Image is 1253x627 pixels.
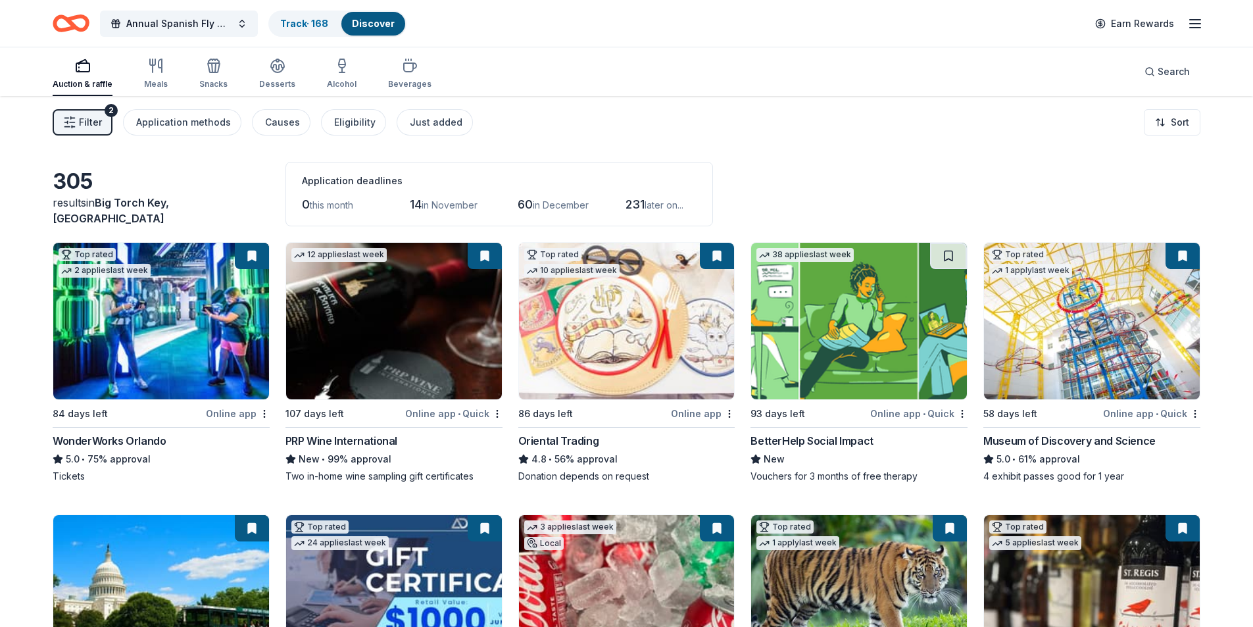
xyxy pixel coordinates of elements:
[750,242,968,483] a: Image for BetterHelp Social Impact38 applieslast week93 days leftOnline app•QuickBetterHelp Socia...
[199,79,228,89] div: Snacks
[302,197,310,211] span: 0
[259,53,295,96] button: Desserts
[265,114,300,130] div: Causes
[870,405,968,422] div: Online app Quick
[327,53,356,96] button: Alcohol
[671,405,735,422] div: Online app
[1171,114,1189,130] span: Sort
[252,109,310,136] button: Causes
[410,197,422,211] span: 14
[53,242,270,483] a: Image for WonderWorks OrlandoTop rated2 applieslast week84 days leftOnline appWonderWorks Orlando...
[422,199,478,211] span: in November
[53,433,166,449] div: WonderWorks Orlando
[53,196,169,225] span: in
[756,520,814,534] div: Top rated
[66,451,80,467] span: 5.0
[1144,109,1200,136] button: Sort
[144,53,168,96] button: Meals
[519,243,735,399] img: Image for Oriental Trading
[388,53,431,96] button: Beverages
[1103,405,1200,422] div: Online app Quick
[518,433,599,449] div: Oriental Trading
[310,199,353,211] span: this month
[923,409,925,419] span: •
[756,248,854,262] div: 38 applies last week
[983,470,1200,483] div: 4 exhibit passes good for 1 year
[405,405,503,422] div: Online app Quick
[750,433,873,449] div: BetterHelp Social Impact
[136,114,231,130] div: Application methods
[989,264,1072,278] div: 1 apply last week
[327,79,356,89] div: Alcohol
[206,405,270,422] div: Online app
[989,536,1081,550] div: 5 applies last week
[984,243,1200,399] img: Image for Museum of Discovery and Science
[285,406,344,422] div: 107 days left
[59,264,151,278] div: 2 applies last week
[1158,64,1190,80] span: Search
[199,53,228,96] button: Snacks
[645,199,683,211] span: later on...
[259,79,295,89] div: Desserts
[983,242,1200,483] a: Image for Museum of Discovery and ScienceTop rated1 applylast week58 days leftOnline app•QuickMus...
[286,243,502,399] img: Image for PRP Wine International
[524,520,616,534] div: 3 applies last week
[518,451,735,467] div: 56% approval
[53,406,108,422] div: 84 days left
[285,433,397,449] div: PRP Wine International
[518,470,735,483] div: Donation depends on request
[322,454,325,464] span: •
[53,451,270,467] div: 75% approval
[79,114,102,130] span: Filter
[750,470,968,483] div: Vouchers for 3 months of free therapy
[531,451,547,467] span: 4.8
[1156,409,1158,419] span: •
[983,451,1200,467] div: 61% approval
[285,242,503,483] a: Image for PRP Wine International12 applieslast week107 days leftOnline app•QuickPRP Wine Internat...
[280,18,328,29] a: Track· 168
[458,409,460,419] span: •
[291,520,349,534] div: Top rated
[626,197,645,211] span: 231
[996,451,1010,467] span: 5.0
[989,248,1046,261] div: Top rated
[518,242,735,483] a: Image for Oriental TradingTop rated10 applieslast week86 days leftOnline appOriental Trading4.8•5...
[989,520,1046,534] div: Top rated
[524,264,620,278] div: 10 applies last week
[750,406,805,422] div: 93 days left
[1087,12,1182,36] a: Earn Rewards
[518,406,573,422] div: 86 days left
[53,470,270,483] div: Tickets
[397,109,473,136] button: Just added
[268,11,406,37] button: Track· 168Discover
[59,248,116,261] div: Top rated
[299,451,320,467] span: New
[524,248,581,261] div: Top rated
[53,109,112,136] button: Filter2
[53,8,89,39] a: Home
[1013,454,1016,464] span: •
[126,16,232,32] span: Annual Spanish Fly Music Festival
[756,536,839,550] div: 1 apply last week
[291,248,387,262] div: 12 applies last week
[100,11,258,37] button: Annual Spanish Fly Music Festival
[53,168,270,195] div: 305
[53,79,112,89] div: Auction & raffle
[105,104,118,117] div: 2
[533,199,589,211] span: in December
[53,195,270,226] div: results
[410,114,462,130] div: Just added
[549,454,552,464] span: •
[764,451,785,467] span: New
[983,406,1037,422] div: 58 days left
[352,18,395,29] a: Discover
[524,537,564,550] div: Local
[144,79,168,89] div: Meals
[388,79,431,89] div: Beverages
[334,114,376,130] div: Eligibility
[983,433,1156,449] div: Museum of Discovery and Science
[53,243,269,399] img: Image for WonderWorks Orlando
[123,109,241,136] button: Application methods
[302,173,697,189] div: Application deadlines
[285,470,503,483] div: Two in-home wine sampling gift certificates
